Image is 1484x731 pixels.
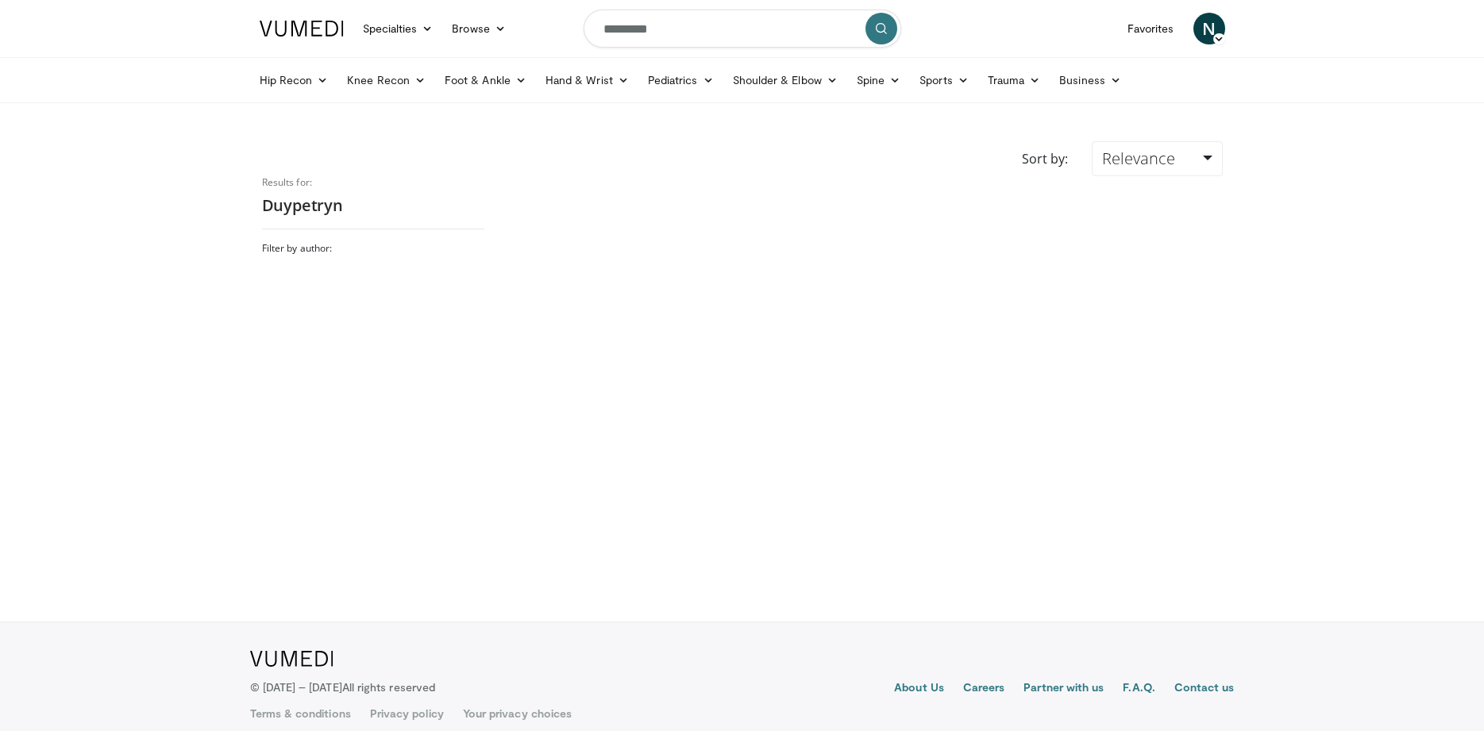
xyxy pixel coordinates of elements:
[1118,13,1184,44] a: Favorites
[978,64,1050,96] a: Trauma
[536,64,638,96] a: Hand & Wrist
[250,706,351,721] a: Terms & conditions
[1050,64,1131,96] a: Business
[262,176,484,189] p: Results for:
[353,13,443,44] a: Specialties
[847,64,910,96] a: Spine
[723,64,847,96] a: Shoulder & Elbow
[1123,679,1154,698] a: F.A.Q.
[435,64,536,96] a: Foot & Ankle
[463,706,572,721] a: Your privacy choices
[1010,141,1080,176] div: Sort by:
[1102,148,1175,169] span: Relevance
[250,651,333,667] img: VuMedi Logo
[894,679,944,698] a: About Us
[910,64,978,96] a: Sports
[250,64,338,96] a: Hip Recon
[250,679,436,695] p: © [DATE] – [DATE]
[260,21,344,37] img: VuMedi Logo
[584,10,901,48] input: Search topics, interventions
[370,706,444,721] a: Privacy policy
[963,679,1005,698] a: Careers
[337,64,435,96] a: Knee Recon
[638,64,723,96] a: Pediatrics
[262,195,484,216] h2: Duypetryn
[262,242,484,255] h3: Filter by author:
[442,13,515,44] a: Browse
[1092,141,1222,176] a: Relevance
[1023,679,1104,698] a: Partner with us
[1193,13,1225,44] a: N
[1174,679,1235,698] a: Contact us
[342,680,435,694] span: All rights reserved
